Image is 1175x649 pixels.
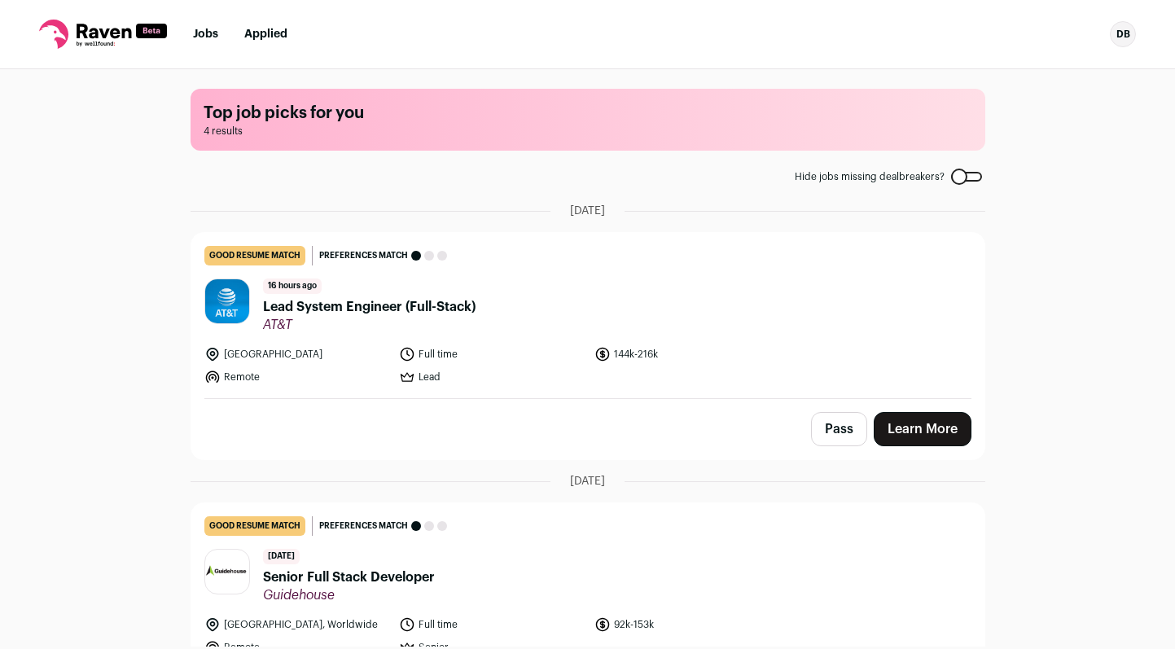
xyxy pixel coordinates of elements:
[263,549,300,564] span: [DATE]
[205,279,249,323] img: f891c2dfd8eead49e17d06652d3ce0f6fd6ac0f1d0c60590a10552ecb2fb5466.jpg
[263,297,476,317] span: Lead System Engineer (Full-Stack)
[263,568,435,587] span: Senior Full Stack Developer
[399,346,585,362] li: Full time
[570,203,605,219] span: [DATE]
[811,412,867,446] button: Pass
[205,563,249,580] img: 45f0d6b11a8ac2700abf1b549250827cc5b06893dcbcd51da6b58612d686466b.jpg
[204,369,390,385] li: Remote
[263,587,435,603] span: Guidehouse
[204,616,390,633] li: [GEOGRAPHIC_DATA], Worldwide
[244,29,287,40] a: Applied
[570,473,605,489] span: [DATE]
[319,518,408,534] span: Preferences match
[399,616,585,633] li: Full time
[594,346,780,362] li: 144k-216k
[204,246,305,265] div: good resume match
[319,248,408,264] span: Preferences match
[874,412,971,446] a: Learn More
[193,29,218,40] a: Jobs
[204,125,972,138] span: 4 results
[204,346,390,362] li: [GEOGRAPHIC_DATA]
[204,102,972,125] h1: Top job picks for you
[795,170,945,183] span: Hide jobs missing dealbreakers?
[594,616,780,633] li: 92k-153k
[204,516,305,536] div: good resume match
[263,317,476,333] span: AT&T
[399,369,585,385] li: Lead
[1110,21,1136,47] div: DB
[263,278,322,294] span: 16 hours ago
[1110,21,1136,47] button: Open dropdown
[191,233,984,398] a: good resume match Preferences match 16 hours ago Lead System Engineer (Full-Stack) AT&T [GEOGRAPH...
